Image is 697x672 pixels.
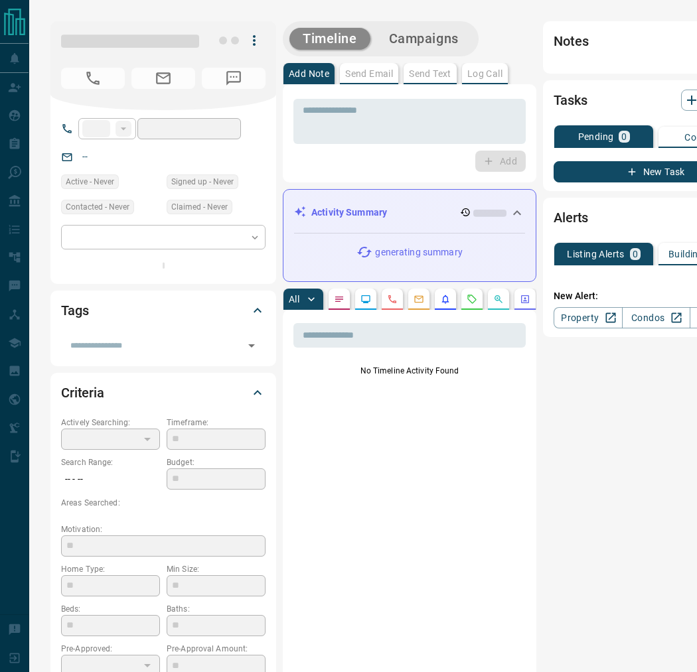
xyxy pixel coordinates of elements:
[61,468,160,490] p: -- - --
[440,294,451,304] svg: Listing Alerts
[61,300,88,321] h2: Tags
[167,456,266,468] p: Budget:
[61,523,266,535] p: Motivation:
[376,28,472,50] button: Campaigns
[467,294,477,304] svg: Requests
[633,249,638,259] p: 0
[360,294,371,304] svg: Lead Browsing Activity
[554,307,622,328] a: Property
[61,417,160,429] p: Actively Searching:
[131,68,195,89] span: No Email
[242,336,261,355] button: Open
[621,132,627,141] p: 0
[289,69,329,78] p: Add Note
[167,417,266,429] p: Timeframe:
[554,90,587,111] h2: Tasks
[578,132,614,141] p: Pending
[387,294,398,304] svg: Calls
[375,245,462,259] p: generating summary
[622,307,690,328] a: Condos
[167,643,266,655] p: Pre-Approval Amount:
[171,175,234,188] span: Signed up - Never
[61,456,160,468] p: Search Range:
[66,175,114,188] span: Active - Never
[294,200,525,225] div: Activity Summary
[493,294,504,304] svg: Opportunities
[61,563,160,575] p: Home Type:
[61,643,160,655] p: Pre-Approved:
[61,68,125,89] span: No Number
[61,295,266,326] div: Tags
[171,200,228,214] span: Claimed - Never
[82,151,88,162] a: --
[167,563,266,575] p: Min Size:
[66,200,129,214] span: Contacted - Never
[61,603,160,615] p: Beds:
[554,31,588,52] h2: Notes
[167,603,266,615] p: Baths:
[554,207,588,228] h2: Alerts
[520,294,530,304] svg: Agent Actions
[414,294,424,304] svg: Emails
[311,206,387,220] p: Activity Summary
[289,28,370,50] button: Timeline
[61,497,266,509] p: Areas Searched:
[293,365,526,377] p: No Timeline Activity Found
[61,382,104,403] h2: Criteria
[334,294,345,304] svg: Notes
[567,249,625,259] p: Listing Alerts
[202,68,266,89] span: No Number
[289,295,299,304] p: All
[61,377,266,409] div: Criteria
